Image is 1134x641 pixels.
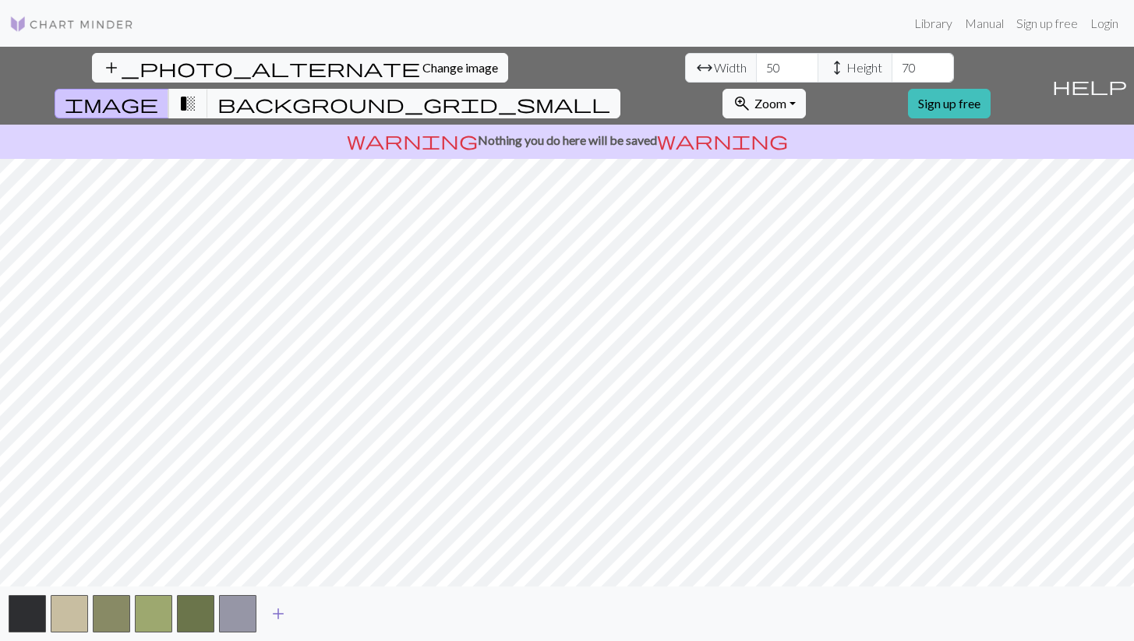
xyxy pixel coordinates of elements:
[695,57,714,79] span: arrow_range
[908,89,991,118] a: Sign up free
[908,8,959,39] a: Library
[259,599,298,629] button: Add color
[217,93,610,114] span: background_grid_small
[102,57,420,79] span: add_photo_alternate
[422,60,498,75] span: Change image
[1045,47,1134,125] button: Help
[1052,75,1127,97] span: help
[959,8,1010,39] a: Manual
[733,93,751,114] span: zoom_in
[1010,8,1084,39] a: Sign up free
[347,129,478,151] span: warning
[657,129,788,151] span: warning
[846,58,882,77] span: Height
[828,57,846,79] span: height
[9,15,134,33] img: Logo
[65,93,158,114] span: image
[178,93,197,114] span: transition_fade
[269,603,288,625] span: add
[6,131,1128,150] p: Nothing you do here will be saved
[714,58,747,77] span: Width
[1084,8,1125,39] a: Login
[92,53,508,83] button: Change image
[754,96,786,111] span: Zoom
[722,89,806,118] button: Zoom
